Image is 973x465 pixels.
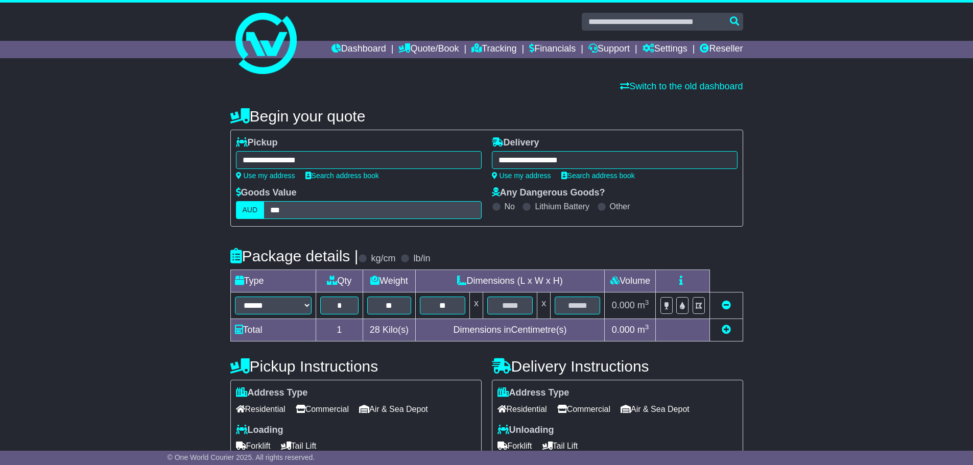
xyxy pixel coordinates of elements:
[612,325,635,335] span: 0.000
[363,270,416,292] td: Weight
[371,253,395,264] label: kg/cm
[230,108,743,125] h4: Begin your quote
[236,172,295,180] a: Use my address
[605,270,656,292] td: Volume
[645,323,649,331] sup: 3
[236,137,278,149] label: Pickup
[305,172,379,180] a: Search address book
[612,300,635,310] span: 0.000
[621,401,690,417] span: Air & Sea Depot
[643,41,687,58] a: Settings
[316,270,363,292] td: Qty
[398,41,459,58] a: Quote/Book
[236,387,308,399] label: Address Type
[645,299,649,306] sup: 3
[236,438,271,454] span: Forklift
[469,292,483,319] td: x
[700,41,743,58] a: Reseller
[230,319,316,341] td: Total
[497,387,569,399] label: Address Type
[497,401,547,417] span: Residential
[471,41,516,58] a: Tracking
[363,319,416,341] td: Kilo(s)
[296,401,349,417] span: Commercial
[561,172,635,180] a: Search address book
[492,137,539,149] label: Delivery
[413,253,430,264] label: lb/in
[542,438,578,454] span: Tail Lift
[331,41,386,58] a: Dashboard
[492,172,551,180] a: Use my address
[236,401,286,417] span: Residential
[359,401,428,417] span: Air & Sea Depot
[722,325,731,335] a: Add new item
[505,202,515,211] label: No
[588,41,630,58] a: Support
[236,187,297,199] label: Goods Value
[230,248,359,264] h4: Package details |
[236,201,265,219] label: AUD
[537,292,551,319] td: x
[370,325,380,335] span: 28
[492,187,605,199] label: Any Dangerous Goods?
[535,202,589,211] label: Lithium Battery
[620,81,743,91] a: Switch to the old dashboard
[492,358,743,375] h4: Delivery Instructions
[168,453,315,461] span: © One World Courier 2025. All rights reserved.
[316,319,363,341] td: 1
[230,358,482,375] h4: Pickup Instructions
[415,319,605,341] td: Dimensions in Centimetre(s)
[236,425,283,436] label: Loading
[497,438,532,454] span: Forklift
[497,425,554,436] label: Unloading
[637,325,649,335] span: m
[557,401,610,417] span: Commercial
[230,270,316,292] td: Type
[637,300,649,310] span: m
[281,438,317,454] span: Tail Lift
[610,202,630,211] label: Other
[722,300,731,310] a: Remove this item
[415,270,605,292] td: Dimensions (L x W x H)
[529,41,576,58] a: Financials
